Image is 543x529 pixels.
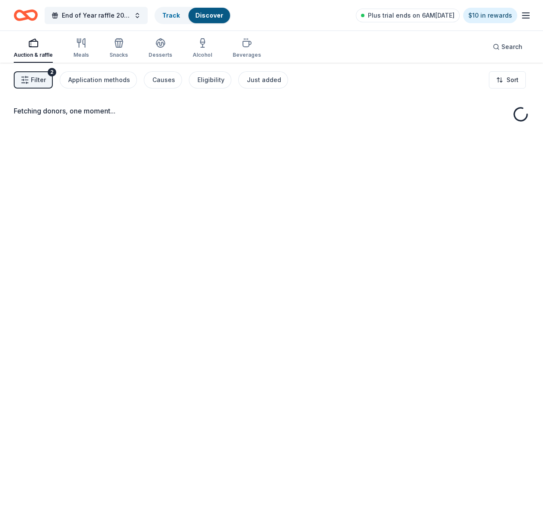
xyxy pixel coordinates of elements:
div: Alcohol [193,52,212,58]
div: Desserts [149,52,172,58]
div: Meals [73,52,89,58]
button: Snacks [109,34,128,63]
div: Auction & raffle [14,52,53,58]
span: End of Year raffle 2026 [62,10,130,21]
span: Sort [507,75,519,85]
button: Sort [489,71,526,89]
a: Home [14,5,38,25]
button: Auction & raffle [14,34,53,63]
button: Application methods [60,71,137,89]
span: Search [501,42,522,52]
a: Discover [195,12,223,19]
a: Track [162,12,180,19]
a: $10 in rewards [463,8,517,23]
span: Plus trial ends on 6AM[DATE] [368,10,455,21]
div: Fetching donors, one moment... [14,106,529,116]
div: 2 [48,68,56,76]
button: Search [486,38,529,55]
button: End of Year raffle 2026 [45,7,148,24]
div: Just added [247,75,281,85]
button: Causes [144,71,182,89]
button: TrackDiscover [155,7,231,24]
div: Beverages [233,52,261,58]
button: Eligibility [189,71,231,89]
div: Eligibility [197,75,224,85]
button: Meals [73,34,89,63]
span: Filter [31,75,46,85]
a: Plus trial ends on 6AM[DATE] [356,9,460,22]
button: Filter2 [14,71,53,89]
button: Desserts [149,34,172,63]
button: Just added [238,71,288,89]
button: Alcohol [193,34,212,63]
div: Snacks [109,52,128,58]
div: Application methods [68,75,130,85]
button: Beverages [233,34,261,63]
div: Causes [152,75,175,85]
